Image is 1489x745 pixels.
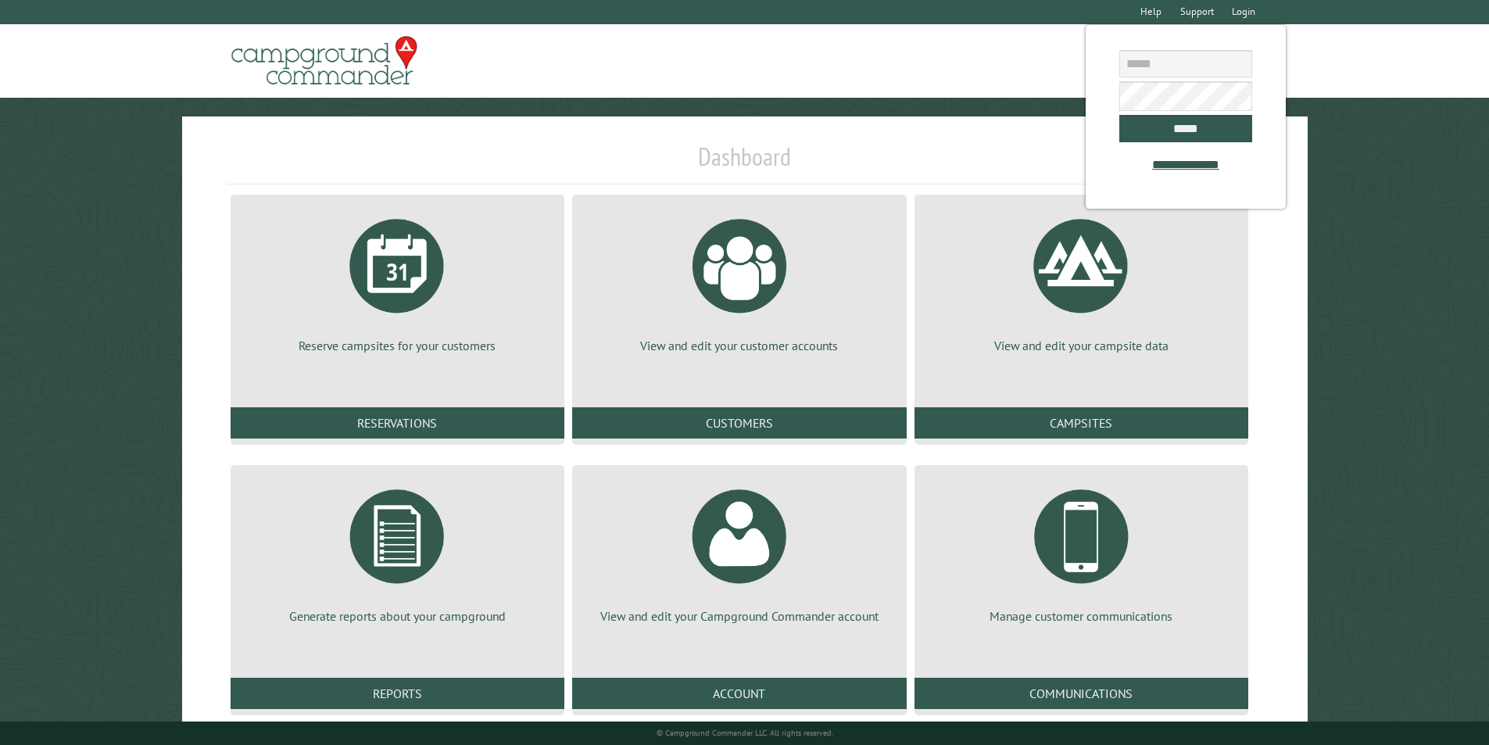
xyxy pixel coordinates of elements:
a: Reservations [231,407,564,439]
a: View and edit your Campground Commander account [591,478,887,625]
p: Manage customer communications [933,607,1229,625]
small: © Campground Commander LLC. All rights reserved. [657,728,833,738]
a: Reports [231,678,564,709]
p: Generate reports about your campground [249,607,546,625]
a: Generate reports about your campground [249,478,546,625]
a: Communications [915,678,1248,709]
p: Reserve campsites for your customers [249,337,546,354]
a: Manage customer communications [933,478,1229,625]
a: Campsites [915,407,1248,439]
a: Account [572,678,906,709]
h1: Dashboard [227,141,1263,184]
a: View and edit your campsite data [933,207,1229,354]
p: View and edit your customer accounts [591,337,887,354]
p: View and edit your Campground Commander account [591,607,887,625]
a: View and edit your customer accounts [591,207,887,354]
img: Campground Commander [227,30,422,91]
a: Customers [572,407,906,439]
a: Reserve campsites for your customers [249,207,546,354]
p: View and edit your campsite data [933,337,1229,354]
